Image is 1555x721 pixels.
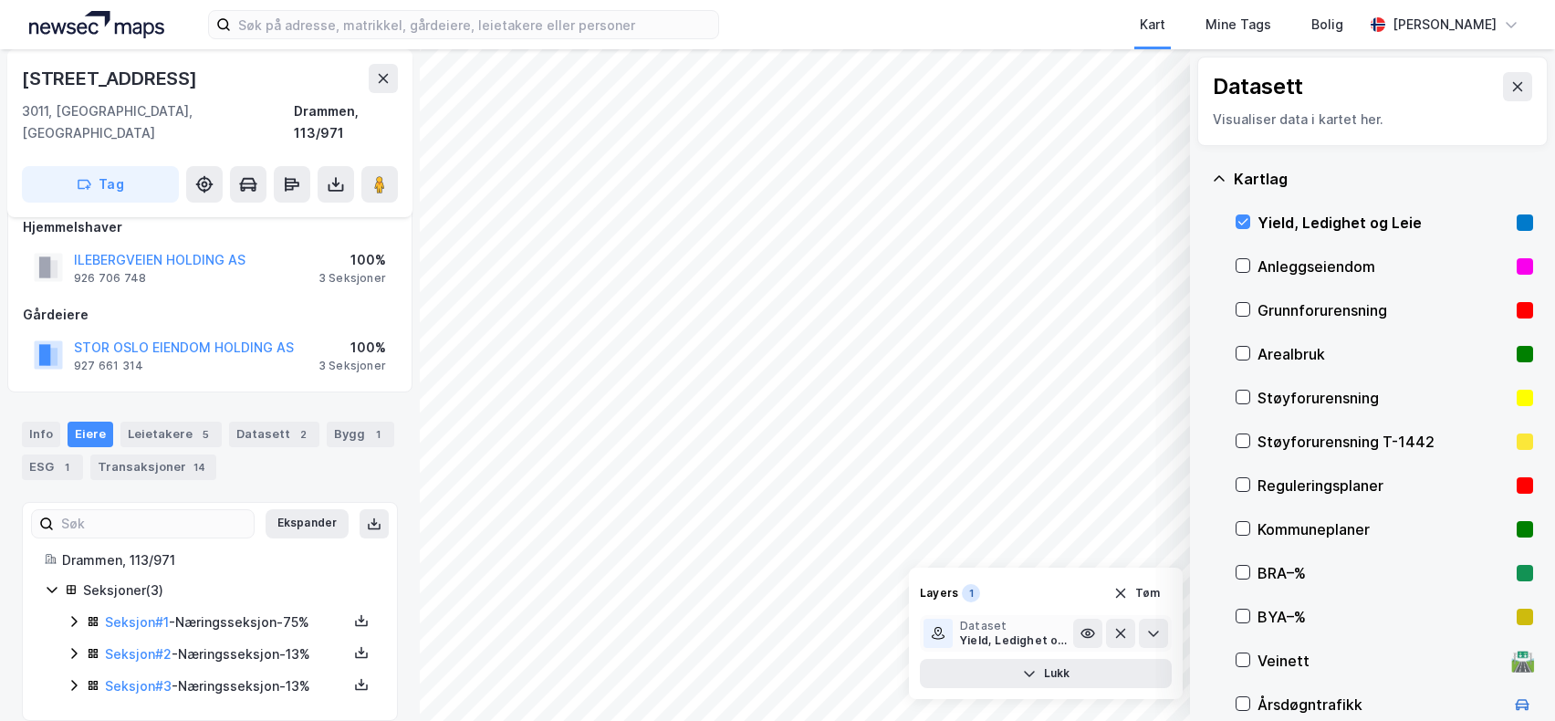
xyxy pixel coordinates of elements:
div: - Næringsseksjon - 13% [105,643,348,665]
div: Layers [920,586,958,601]
div: Datasett [229,422,319,447]
div: Leietakere [120,422,222,447]
div: Info [22,422,60,447]
div: Yield, Ledighet og Leie [960,633,1073,648]
div: Mine Tags [1205,14,1271,36]
div: Dataset [960,619,1073,633]
div: 100% [318,249,386,271]
input: Søk på adresse, matrikkel, gårdeiere, leietakere eller personer [231,11,718,38]
button: Tøm [1101,579,1172,608]
div: 2 [294,425,312,444]
div: Transaksjoner [90,455,216,480]
div: Støyforurensning T-1442 [1258,431,1509,453]
div: 14 [190,458,209,476]
div: Arealbruk [1258,343,1509,365]
div: BYA–% [1258,606,1509,628]
div: 3 Seksjoner [318,359,386,373]
div: Reguleringsplaner [1258,475,1509,496]
div: Grunnforurensning [1258,299,1509,321]
div: Årsdøgntrafikk [1258,694,1504,716]
div: Gårdeiere [23,304,397,326]
div: Yield, Ledighet og Leie [1258,212,1509,234]
button: Tag [22,166,179,203]
div: Kart [1140,14,1165,36]
a: Seksjon#3 [105,678,172,694]
input: Søk [54,510,254,538]
div: - Næringsseksjon - 75% [105,611,348,633]
div: Datasett [1213,72,1303,101]
div: 926 706 748 [74,271,146,286]
div: 1 [369,425,387,444]
div: 927 661 314 [74,359,143,373]
button: Ekspander [266,509,349,538]
div: Kartlag [1234,168,1533,190]
div: - Næringsseksjon - 13% [105,675,348,697]
div: Veinett [1258,650,1504,672]
div: Kontrollprogram for chat [1464,633,1555,721]
div: [STREET_ADDRESS] [22,64,201,93]
div: Drammen, 113/971 [62,549,375,571]
div: Seksjoner ( 3 ) [83,580,375,601]
button: Lukk [920,659,1172,688]
div: Støyforurensning [1258,387,1509,409]
div: Bygg [327,422,394,447]
div: 100% [318,337,386,359]
div: Eiere [68,422,113,447]
div: 1 [57,458,76,476]
div: [PERSON_NAME] [1393,14,1497,36]
div: 5 [196,425,214,444]
div: Hjemmelshaver [23,216,397,238]
div: Drammen, 113/971 [294,100,398,144]
div: 3011, [GEOGRAPHIC_DATA], [GEOGRAPHIC_DATA] [22,100,294,144]
iframe: Chat Widget [1464,633,1555,721]
div: 3 Seksjoner [318,271,386,286]
div: 1 [962,584,980,602]
div: BRA–% [1258,562,1509,584]
a: Seksjon#1 [105,614,169,630]
div: Bolig [1311,14,1343,36]
a: Seksjon#2 [105,646,172,662]
img: logo.a4113a55bc3d86da70a041830d287a7e.svg [29,11,164,38]
div: ESG [22,455,83,480]
div: Kommuneplaner [1258,518,1509,540]
div: Anleggseiendom [1258,256,1509,277]
div: Visualiser data i kartet her. [1213,109,1532,131]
